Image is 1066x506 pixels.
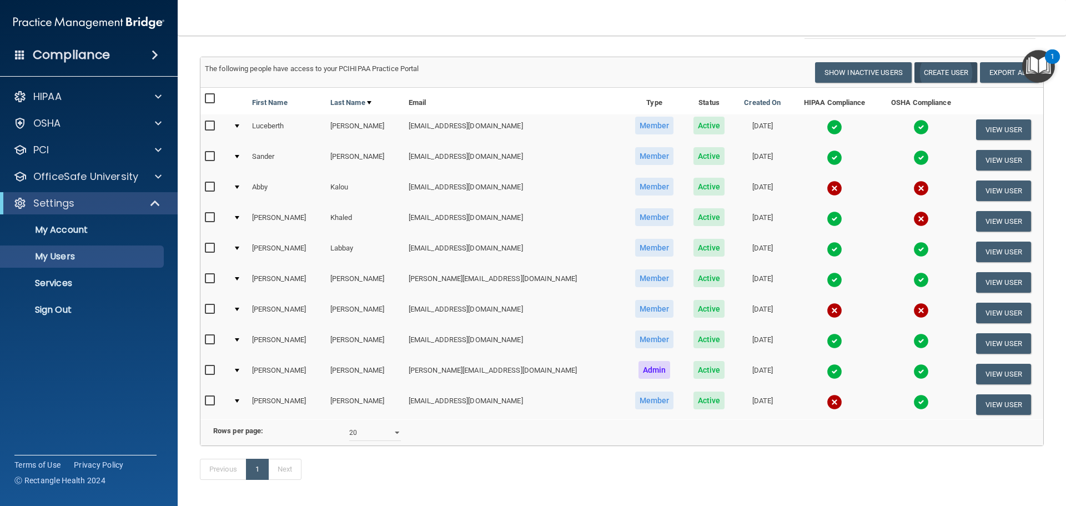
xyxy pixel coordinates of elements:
td: [EMAIL_ADDRESS][DOMAIN_NAME] [404,389,625,419]
img: tick.e7d51cea.svg [913,272,929,288]
button: View User [976,242,1031,262]
span: Ⓒ Rectangle Health 2024 [14,475,105,486]
img: cross.ca9f0e7f.svg [913,181,929,196]
img: cross.ca9f0e7f.svg [913,211,929,227]
a: HIPAA [13,90,162,103]
td: [PERSON_NAME] [248,359,326,389]
img: tick.e7d51cea.svg [827,333,842,349]
span: Active [693,208,725,226]
img: tick.e7d51cea.svg [827,364,842,379]
iframe: Drift Widget Chat Controller [874,427,1053,472]
td: [DATE] [734,114,791,145]
p: My Account [7,224,159,236]
a: Previous [200,459,247,480]
td: [EMAIL_ADDRESS][DOMAIN_NAME] [404,298,625,328]
img: cross.ca9f0e7f.svg [827,303,842,318]
td: [PERSON_NAME] [326,389,404,419]
td: Khaled [326,206,404,237]
td: [DATE] [734,176,791,206]
span: Active [693,330,725,348]
p: Sign Out [7,304,159,315]
th: Type [625,88,684,114]
td: [PERSON_NAME] [326,267,404,298]
img: tick.e7d51cea.svg [827,242,842,257]
img: tick.e7d51cea.svg [827,272,842,288]
td: [DATE] [734,359,791,389]
img: cross.ca9f0e7f.svg [827,181,842,196]
p: My Users [7,251,159,262]
span: Active [693,361,725,379]
td: [DATE] [734,206,791,237]
td: Labbay [326,237,404,267]
span: Active [693,178,725,196]
td: Abby [248,176,326,206]
span: Member [635,117,674,134]
span: Member [635,208,674,226]
td: [DATE] [734,267,791,298]
td: [PERSON_NAME] [326,145,404,176]
span: Active [693,147,725,165]
a: OfficeSafe University [13,170,162,183]
button: Create User [914,62,977,83]
th: Status [684,88,734,114]
button: View User [976,119,1031,140]
th: HIPAA Compliance [791,88,878,114]
td: Kalou [326,176,404,206]
td: [PERSON_NAME] [248,237,326,267]
img: tick.e7d51cea.svg [827,150,842,166]
span: Member [635,239,674,257]
a: 1 [246,459,269,480]
span: Member [635,392,674,409]
img: cross.ca9f0e7f.svg [913,303,929,318]
p: PCI [33,143,49,157]
td: [PERSON_NAME][EMAIL_ADDRESS][DOMAIN_NAME] [404,359,625,389]
p: Services [7,278,159,289]
td: [PERSON_NAME] [326,298,404,328]
td: [PERSON_NAME][EMAIL_ADDRESS][DOMAIN_NAME] [404,267,625,298]
th: Email [404,88,625,114]
a: PCI [13,143,162,157]
td: [PERSON_NAME] [248,206,326,237]
p: Settings [33,197,74,210]
span: Active [693,117,725,134]
button: View User [976,181,1031,201]
span: The following people have access to your PCIHIPAA Practice Portal [205,64,419,73]
td: [PERSON_NAME] [248,328,326,359]
p: OSHA [33,117,61,130]
span: Member [635,178,674,196]
td: [DATE] [734,328,791,359]
td: [PERSON_NAME] [248,298,326,328]
img: PMB logo [13,12,164,34]
td: [PERSON_NAME] [326,359,404,389]
a: Last Name [330,96,371,109]
td: [EMAIL_ADDRESS][DOMAIN_NAME] [404,206,625,237]
button: Show Inactive Users [815,62,912,83]
td: Luceberth [248,114,326,145]
a: Next [268,459,301,480]
img: tick.e7d51cea.svg [913,119,929,135]
a: Privacy Policy [74,459,124,470]
td: [PERSON_NAME] [248,267,326,298]
button: View User [976,333,1031,354]
span: Member [635,330,674,348]
button: View User [976,150,1031,171]
td: [EMAIL_ADDRESS][DOMAIN_NAME] [404,237,625,267]
a: OSHA [13,117,162,130]
a: Settings [13,197,161,210]
img: tick.e7d51cea.svg [913,242,929,257]
td: [DATE] [734,237,791,267]
span: Active [693,392,725,409]
button: View User [976,394,1031,415]
td: [EMAIL_ADDRESS][DOMAIN_NAME] [404,145,625,176]
span: Member [635,269,674,287]
img: tick.e7d51cea.svg [913,394,929,410]
span: Admin [638,361,671,379]
span: Active [693,269,725,287]
td: [PERSON_NAME] [248,389,326,419]
img: tick.e7d51cea.svg [827,119,842,135]
button: View User [976,303,1031,323]
button: View User [976,364,1031,384]
a: Created On [744,96,781,109]
td: [DATE] [734,298,791,328]
td: [EMAIL_ADDRESS][DOMAIN_NAME] [404,114,625,145]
